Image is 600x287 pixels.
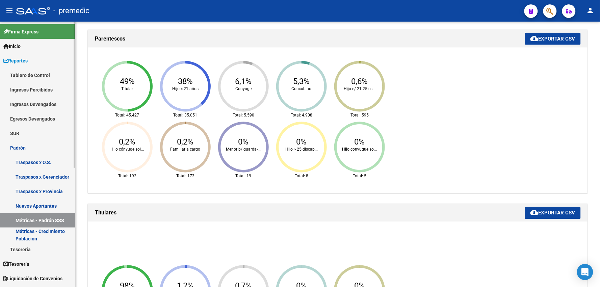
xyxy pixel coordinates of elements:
text: 0% [355,137,365,147]
text: 6,1% [235,77,252,86]
text: Total: 595 [350,113,369,118]
span: Exportar CSV [530,36,575,42]
text: Total: 5.590 [233,113,254,118]
span: - premedic [53,3,89,18]
text: 49% [120,77,135,86]
span: Tesorería [3,260,29,268]
text: Total: 8 [295,174,308,179]
text: Cónyuge [235,86,252,91]
span: Liquidación de Convenios [3,275,62,282]
text: Total: 45.427 [115,113,139,118]
text: Familiar a cargo [171,147,201,152]
text: 0% [238,137,249,147]
text: Hijo e/ 21-25 es... [344,86,375,91]
text: Hijo > 25 discap... [285,147,318,152]
mat-icon: menu [5,6,14,15]
span: Inicio [3,43,21,50]
text: Hijo conyugue so... [342,147,377,152]
text: Total: 192 [118,174,136,179]
text: Hijo cónyuge sol... [111,147,144,152]
text: Total: 19 [236,174,252,179]
span: Exportar CSV [530,210,575,216]
text: 38% [178,77,193,86]
text: 0,6% [351,77,368,86]
mat-icon: cloud_download [530,34,539,43]
text: Hijo < 21 años [172,86,199,91]
text: 0% [296,137,307,147]
button: Exportar CSV [525,33,581,45]
h1: Titulares [95,208,525,218]
text: 0,2% [177,137,194,147]
text: Total: 35.051 [174,113,198,118]
text: Total: 5 [353,174,366,179]
span: Firma Express [3,28,38,35]
text: Total: 4.908 [291,113,312,118]
text: Menor b/ guarda-... [226,147,261,152]
text: 0,2% [119,137,136,147]
text: Concubino [292,86,312,91]
mat-icon: cloud_download [530,209,539,217]
mat-icon: person [586,6,595,15]
button: Exportar CSV [525,207,581,219]
h1: Parentescos [95,33,525,44]
text: 5,3% [293,77,310,86]
div: Open Intercom Messenger [577,264,593,280]
span: Reportes [3,57,28,64]
text: Total: 173 [176,174,194,179]
text: Titular [122,86,133,91]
